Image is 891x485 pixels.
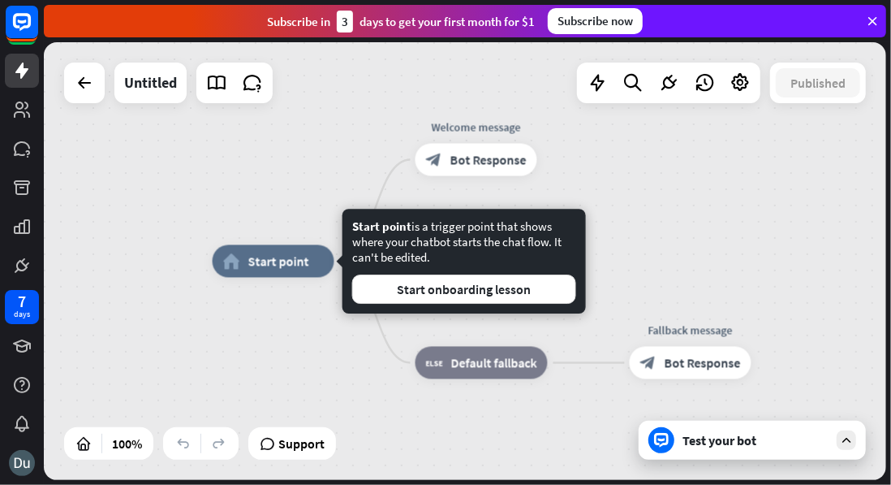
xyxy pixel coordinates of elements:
button: Published [776,68,860,97]
span: Start point [248,253,309,270]
i: block_bot_response [426,152,442,168]
a: 7 days [5,290,39,324]
div: 7 [18,294,26,309]
div: Fallback message [618,323,764,339]
i: block_bot_response [640,355,656,371]
i: home_2 [223,253,240,270]
button: Open LiveChat chat widget [13,6,62,55]
span: Bot Response [665,355,741,371]
div: Welcome message [403,119,549,136]
span: Start point [352,219,411,234]
div: 100% [107,431,147,457]
span: Default fallback [451,355,537,371]
div: Untitled [124,63,177,103]
div: days [14,309,30,320]
span: Bot Response [450,152,527,168]
span: Support [278,431,325,457]
i: block_fallback [426,355,443,371]
div: is a trigger point that shows where your chatbot starts the chat flow. It can't be edited. [352,219,576,304]
button: Start onboarding lesson [352,275,576,304]
div: Test your bot [682,432,829,448]
div: 3 [337,11,353,32]
div: Subscribe now [548,8,643,34]
div: Subscribe in days to get your first month for $1 [267,11,535,32]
